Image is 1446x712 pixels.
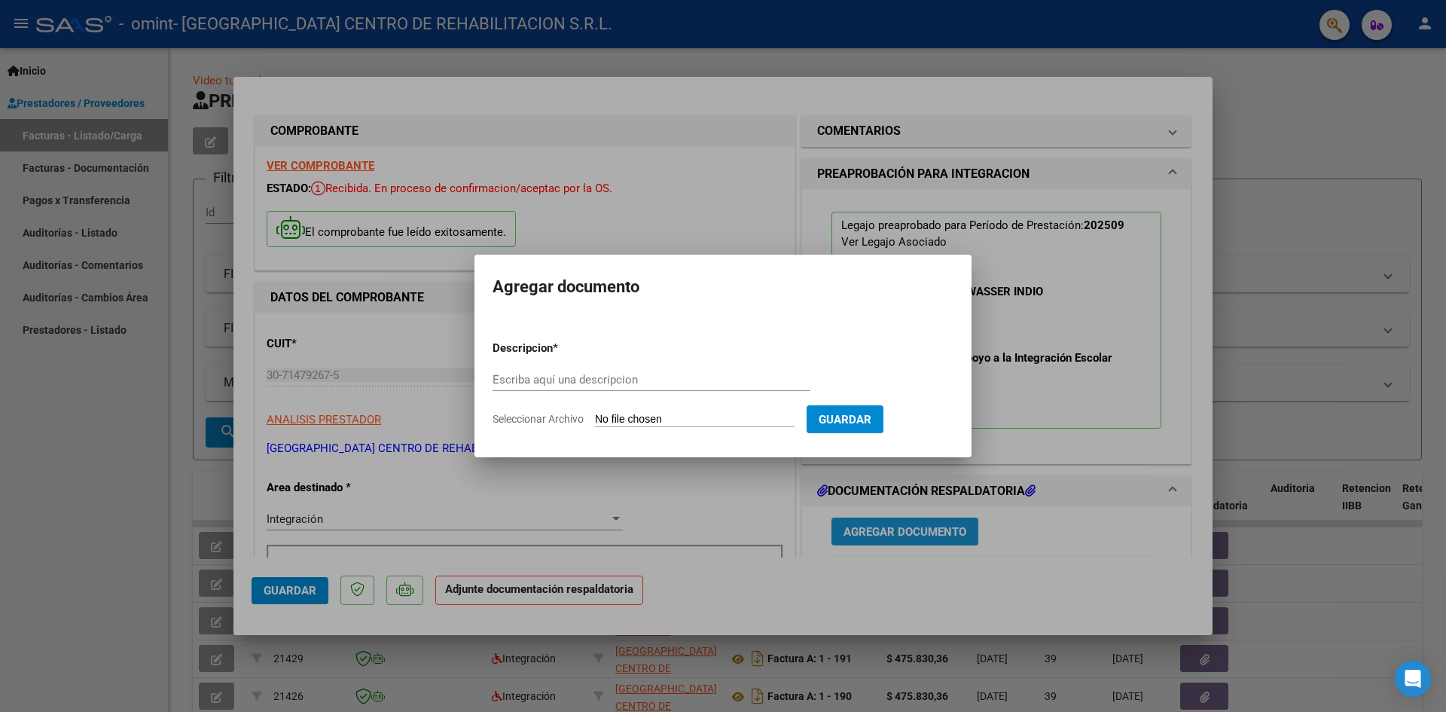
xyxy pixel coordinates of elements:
span: Seleccionar Archivo [493,413,584,425]
button: Guardar [807,405,883,433]
div: Open Intercom Messenger [1395,661,1431,697]
span: Guardar [819,413,871,426]
p: Descripcion [493,340,631,357]
h2: Agregar documento [493,273,953,301]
